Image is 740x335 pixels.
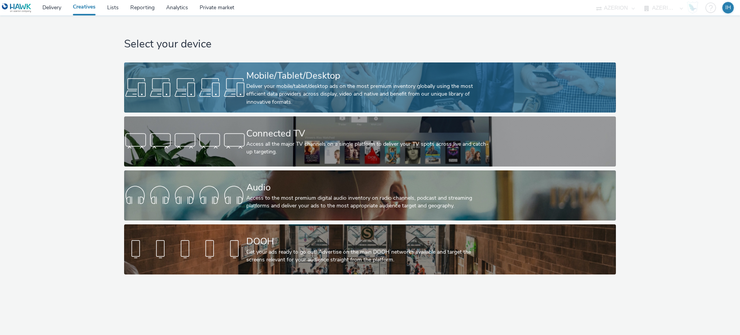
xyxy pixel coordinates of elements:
div: Get your ads ready to go out! Advertise on the main DOOH networks available and target the screen... [246,248,491,264]
div: DOOH [246,235,491,248]
div: Connected TV [246,127,491,140]
img: undefined Logo [2,3,32,13]
div: Access to the most premium digital audio inventory on radio channels, podcast and streaming platf... [246,194,491,210]
div: IH [725,2,731,13]
a: Mobile/Tablet/DesktopDeliver your mobile/tablet/desktop ads on the most premium inventory globall... [124,62,616,113]
a: Connected TVAccess all the major TV channels on a single platform to deliver your TV spots across... [124,116,616,167]
div: Deliver your mobile/tablet/desktop ads on the most premium inventory globally using the most effi... [246,82,491,106]
a: DOOHGet your ads ready to go out! Advertise on the main DOOH networks available and target the sc... [124,224,616,274]
a: AudioAccess to the most premium digital audio inventory on radio channels, podcast and streaming ... [124,170,616,221]
div: Mobile/Tablet/Desktop [246,69,491,82]
a: Hawk Academy [687,2,701,14]
div: Access all the major TV channels on a single platform to deliver your TV spots across live and ca... [246,140,491,156]
img: Hawk Academy [687,2,698,14]
div: Audio [246,181,491,194]
h1: Select your device [124,37,616,52]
